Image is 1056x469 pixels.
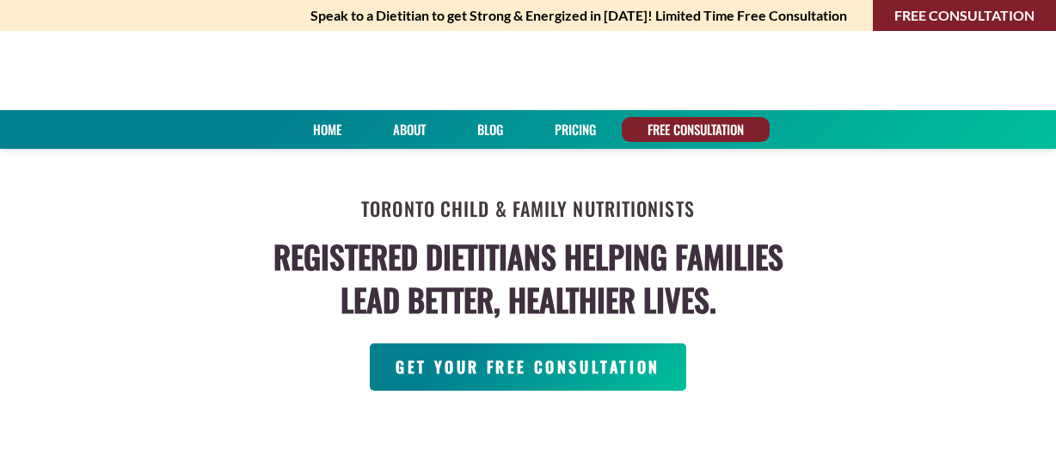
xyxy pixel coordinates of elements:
[549,117,602,142] a: PRICING
[387,117,432,142] a: About
[361,192,695,226] h2: Toronto Child & Family Nutritionists
[642,117,750,142] a: FREE CONSULTATION
[307,117,347,142] a: Home
[370,343,686,391] a: GET YOUR FREE CONSULTATION
[310,3,847,28] strong: Speak to a Dietitian to get Strong & Energized in [DATE]! Limited Time Free Consultation
[471,117,509,142] a: Blog
[273,235,783,322] h4: Registered Dietitians helping families lead better, healthier lives.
